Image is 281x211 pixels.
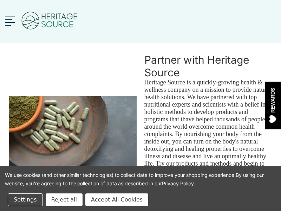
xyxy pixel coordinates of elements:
button: Settings [8,193,43,206]
p: Partner with Heritage Source [144,53,273,79]
button: Accept All Cookies [85,193,148,206]
img: Heritage Source [21,7,78,36]
a: Privacy Policy [162,180,194,186]
span: We use cookies (and other similar technologies) to collect data to improve your shopping experien... [5,172,264,186]
p: Heritage Source is a quickly-growing health & wellness company on a mission to provide natural he... [144,79,273,190]
button: Reject all [46,193,83,206]
a: Heritage Source [21,4,78,39]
